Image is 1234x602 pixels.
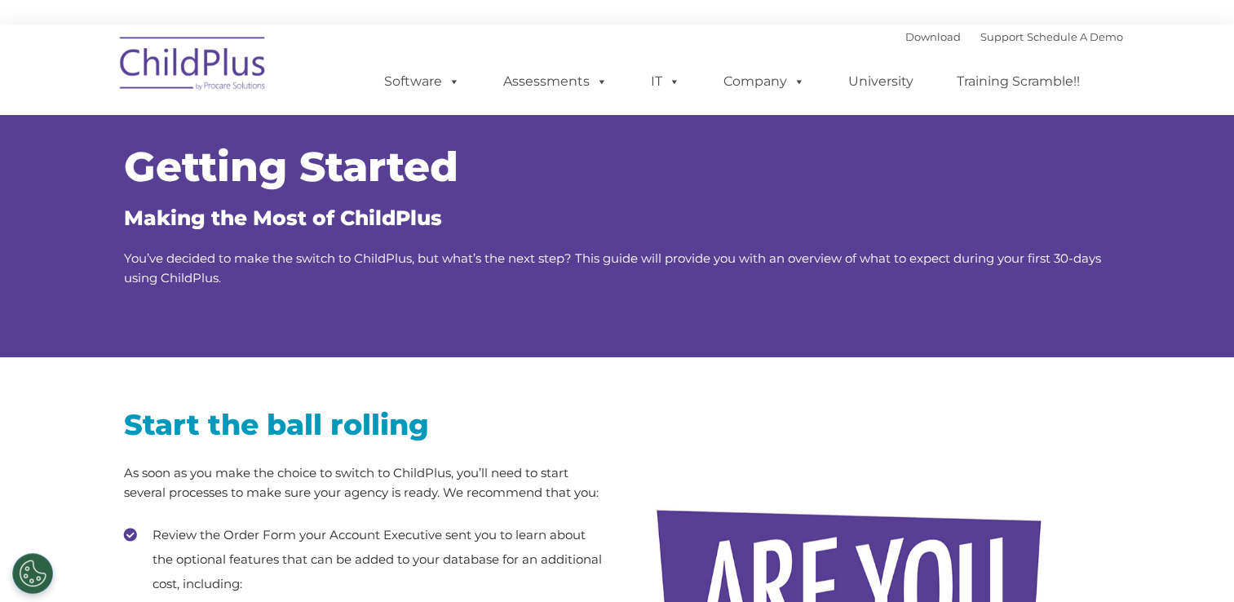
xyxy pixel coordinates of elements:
[940,65,1096,98] a: Training Scramble!!
[368,65,476,98] a: Software
[707,65,821,98] a: Company
[124,406,605,443] h2: Start the ball rolling
[905,30,1123,43] font: |
[124,250,1101,286] span: You’ve decided to make the switch to ChildPlus, but what’s the next step? This guide will provide...
[905,30,961,43] a: Download
[635,65,697,98] a: IT
[112,25,275,107] img: ChildPlus by Procare Solutions
[124,142,458,192] span: Getting Started
[124,463,605,502] p: As soon as you make the choice to switch to ChildPlus, you’ll need to start several processes to ...
[1027,30,1123,43] a: Schedule A Demo
[12,553,53,594] button: Cookies Settings
[980,30,1024,43] a: Support
[832,65,930,98] a: University
[487,65,624,98] a: Assessments
[124,206,442,230] span: Making the Most of ChildPlus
